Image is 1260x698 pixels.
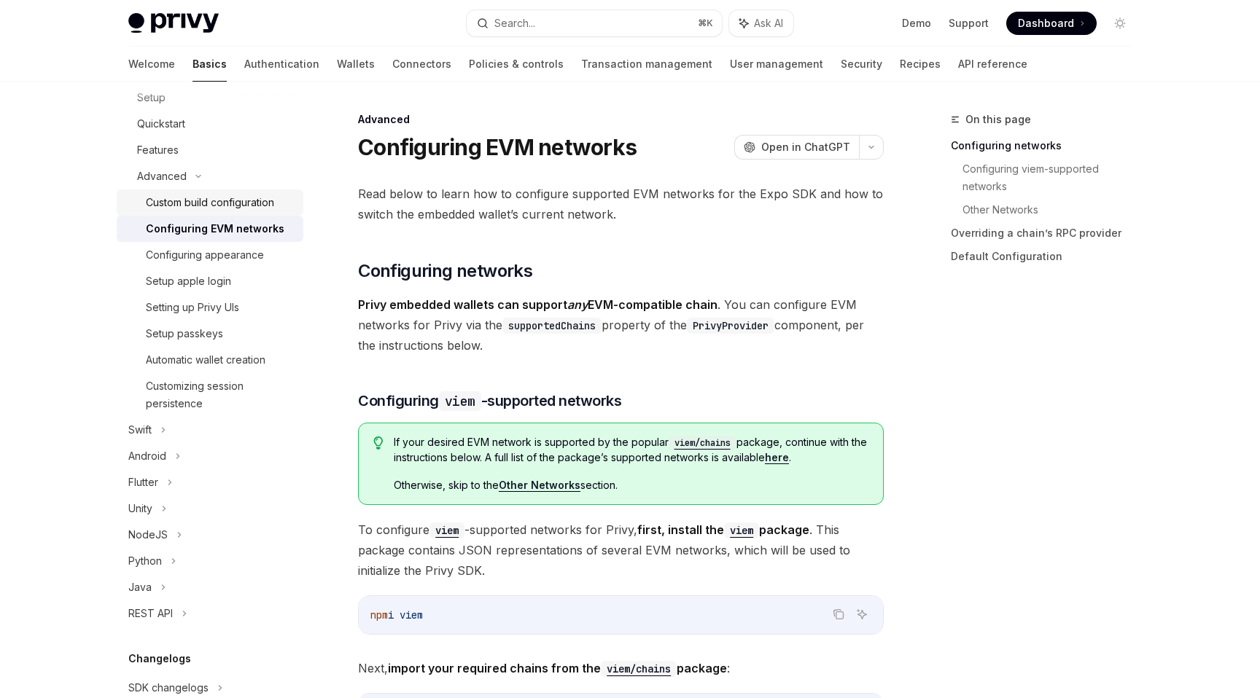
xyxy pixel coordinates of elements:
button: Copy the contents from the code block [829,605,848,624]
button: Ask AI [852,605,871,624]
a: viem [400,608,423,621]
div: REST API [128,605,173,622]
div: Flutter [128,474,158,491]
a: viem [724,522,759,537]
a: Setting up Privy UIs [117,294,303,321]
span: To configure -supported networks for Privy, . This package contains JSON representations of sever... [358,519,884,581]
a: Overriding a chain’s RPC provider [951,221,1143,245]
div: Advanced [358,112,884,127]
div: Setup apple login [146,272,231,290]
div: Features [137,141,179,159]
a: Other Networks [962,198,1143,221]
a: Wallets [337,47,375,82]
a: Support [949,16,989,31]
span: Dashboard [1018,16,1074,31]
a: Connectors [392,47,451,82]
div: Advanced [137,168,187,185]
div: Python [128,552,162,570]
span: . You can configure EVM networks for Privy via the property of the component, per the instruction... [358,294,884,356]
span: Read below to learn how to configure supported EVM networks for the Expo SDK and how to switch th... [358,184,884,224]
div: Custom build configuration [146,194,274,211]
span: Ask AI [754,16,783,31]
a: Welcome [128,47,175,82]
a: Other Networks [499,479,580,492]
span: Open in ChatGPT [761,140,850,154]
div: Quickstart [137,115,185,133]
code: supportedChains [502,318,602,334]
div: Configuring EVM networks [146,220,284,238]
div: Customizing session persistence [146,377,295,412]
div: Swift [128,421,152,439]
span: Otherwise, skip to the section. [394,478,868,493]
span: i [388,608,394,621]
code: viem [724,522,759,538]
strong: Privy embedded wallets can support EVM-compatible chain [358,297,717,312]
a: Basics [192,47,227,82]
code: viem [439,391,481,411]
span: ⌘ K [698,17,713,29]
a: here [765,451,789,464]
strong: import your required chains from the package [388,661,727,675]
strong: Other Networks [499,479,580,491]
a: Automatic wallet creation [117,347,303,373]
span: Configuring networks [358,259,532,283]
button: Open in ChatGPT [734,135,859,160]
a: Transaction management [581,47,712,82]
a: viem/chains [601,661,677,675]
a: Dashboard [1006,12,1097,35]
strong: first, install the package [637,522,809,537]
button: Search...⌘K [467,10,722,36]
div: Unity [128,500,152,517]
a: Configuring EVM networks [117,216,303,242]
div: NodeJS [128,526,168,544]
code: viem/chains [669,436,736,450]
span: If your desired EVM network is supported by the popular package, continue with the instructions b... [394,435,868,465]
a: Demo [902,16,931,31]
span: Next, : [358,658,884,678]
a: Custom build configuration [117,189,303,216]
code: PrivyProvider [687,318,774,334]
a: Configuring networks [951,134,1143,157]
img: light logo [128,13,219,34]
span: On this page [965,111,1031,128]
h5: Changelogs [128,650,191,667]
a: Setup apple login [117,268,303,294]
span: npm [370,608,388,621]
a: API reference [958,47,1027,82]
a: Configuring appearance [117,242,303,268]
a: Features [117,137,303,163]
a: Configuring viem-supported networks [962,157,1143,198]
a: Default Configuration [951,245,1143,268]
div: Java [128,579,152,596]
em: any [567,297,588,312]
div: Automatic wallet creation [146,351,265,369]
a: Customizing session persistence [117,373,303,417]
a: User management [730,47,823,82]
button: Ask AI [729,10,793,36]
h1: Configuring EVM networks [358,134,637,160]
div: SDK changelogs [128,679,209,697]
a: Security [841,47,882,82]
a: Recipes [900,47,941,82]
a: Authentication [244,47,319,82]
div: Configuring appearance [146,246,264,264]
div: Setup passkeys [146,325,223,342]
button: Toggle dark mode [1108,12,1132,35]
svg: Tip [373,436,384,450]
code: viem [429,522,464,538]
span: Configuring -supported networks [358,391,621,411]
code: viem/chains [601,661,677,677]
a: viem/chains [669,436,736,448]
a: Setup passkeys [117,321,303,347]
div: Setting up Privy UIs [146,299,239,316]
div: Search... [494,15,535,32]
a: Quickstart [117,111,303,137]
a: Policies & controls [469,47,564,82]
a: viem [429,522,464,537]
div: Android [128,447,166,465]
